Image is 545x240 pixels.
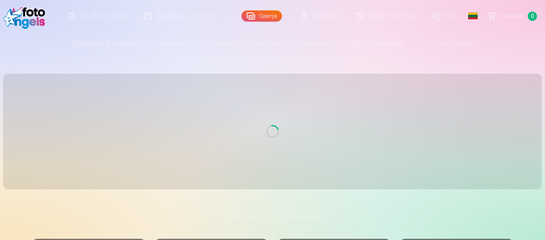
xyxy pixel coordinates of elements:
[197,32,242,54] a: Puodeliai
[412,32,483,54] a: Visos prekės
[242,32,290,54] a: Suvenyrai
[150,32,197,54] a: Magnetai
[528,12,537,21] span: 0
[3,3,49,29] img: /fa2
[500,11,525,21] span: Krepšelis
[62,32,150,54] a: Spausdinti nuotraukas
[39,208,507,223] h3: Spausdinti nuotraukas
[342,32,412,54] a: Raktų pakabukas
[241,10,282,22] a: Galerija
[290,32,342,54] a: Kalendoriai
